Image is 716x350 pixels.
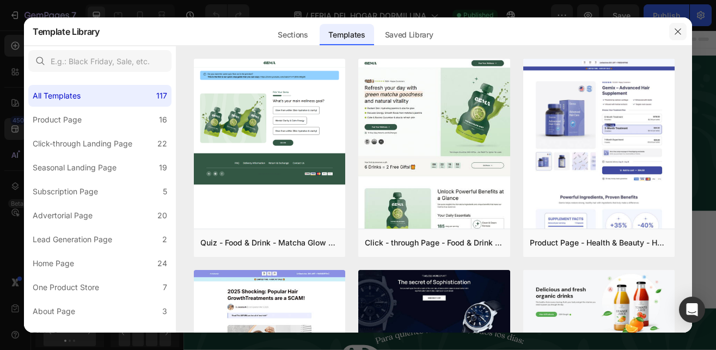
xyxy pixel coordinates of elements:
[33,185,98,198] div: Subscription Page
[200,236,339,249] div: Quiz - Food & Drink - Matcha Glow Shot
[33,305,75,318] div: About Page
[157,137,167,150] div: 22
[33,89,81,102] div: All Templates
[162,305,167,318] div: 3
[157,257,167,270] div: 24
[362,280,434,290] strong: Pabellón 11 al 16,
[163,185,167,198] div: 5
[33,281,99,294] div: One Product Store
[376,24,442,46] div: Saved Library
[33,233,112,246] div: Lead Generation Page
[33,257,74,270] div: Home Page
[320,24,374,46] div: Templates
[365,236,503,249] div: Click - through Page - Food & Drink - Matcha Glow Shot
[162,233,167,246] div: 2
[157,209,167,222] div: 20
[159,161,167,174] div: 19
[164,329,167,342] div: 1
[33,329,72,342] div: FAQs Page
[159,113,167,126] div: 16
[679,297,705,323] div: Open Intercom Messenger
[33,161,117,174] div: Seasonal Landing Page
[194,59,345,185] img: quiz-1.png
[435,280,564,290] strong: Stand 401 al 503 del gran salón
[442,296,529,305] strong: [STREET_ADDRESS]
[156,89,167,102] div: 117
[566,280,609,290] strong: Dormiluna
[33,17,100,46] h2: Template Library
[33,209,93,222] div: Advertorial Page
[33,137,132,150] div: Click-through Landing Page
[33,113,82,126] div: Product Page
[269,24,316,46] div: Sections
[530,236,668,249] div: Product Page - Health & Beauty - Hair Supplement
[28,50,172,72] input: E.g.: Black Friday, Sale, etc.
[163,281,167,294] div: 7
[386,265,585,274] strong: Acude a nuestros Puntos de Venta y a Corferias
